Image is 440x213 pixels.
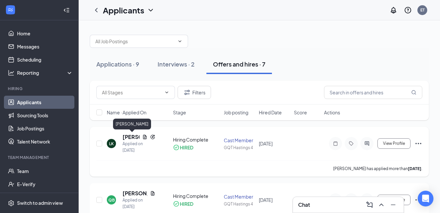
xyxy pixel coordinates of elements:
a: E-Verify [17,178,73,191]
div: HIRED [180,201,193,207]
svg: Document [142,134,147,140]
h3: Chat [298,201,310,208]
svg: ChevronDown [164,90,169,95]
svg: ChevronLeft [92,6,100,14]
div: GQT Hastings 4 [224,201,255,207]
h5: [PERSON_NAME] [123,190,147,197]
h1: Applicants [103,5,144,16]
input: All Job Postings [95,38,175,45]
div: Applied on [DATE] [123,141,155,154]
button: Filter Filters [178,86,211,99]
div: Applied on [DATE] [123,197,155,210]
span: Stage [173,109,186,116]
span: View Profile [383,141,405,146]
svg: Minimize [389,201,397,209]
button: ChevronUp [376,200,387,210]
svg: Filter [183,88,191,96]
div: Hiring Complete [173,136,220,143]
svg: QuestionInfo [404,6,412,14]
b: [DATE] [408,166,421,171]
div: Offers and hires · 7 [213,60,265,68]
div: Hiring Complete [173,193,220,199]
svg: Reapply [150,134,155,140]
svg: Ellipses [414,196,422,204]
div: HIRED [180,144,193,151]
a: Home [17,27,73,40]
div: Cast Member [224,137,255,144]
svg: ChevronDown [177,39,182,44]
div: ET [420,7,425,13]
h5: [PERSON_NAME] [123,133,140,141]
span: Hired Date [259,109,282,116]
a: Team [17,165,73,178]
button: View Profile [377,195,411,205]
svg: WorkstreamLogo [7,7,14,13]
svg: CheckmarkCircle [173,201,180,207]
div: Open Intercom Messenger [418,191,433,206]
button: Minimize [388,200,398,210]
svg: ChevronUp [377,201,385,209]
div: GQT Hastings 4 [224,145,255,150]
div: Reporting [17,69,73,76]
svg: ActiveChat [363,141,371,146]
a: Applicants [17,96,73,109]
svg: Tag [347,141,355,146]
p: [PERSON_NAME] has applied more than . [333,166,422,171]
svg: Note [332,141,339,146]
div: Cast Member [224,193,255,200]
div: [PERSON_NAME] [113,119,151,129]
span: Job posting [224,109,248,116]
svg: ComposeMessage [366,201,373,209]
svg: Analysis [8,69,14,76]
div: QB [108,197,115,203]
div: LK [109,141,114,146]
input: Search in offers and hires [324,86,422,99]
svg: MagnifyingGlass [411,90,416,95]
svg: Document [150,191,155,196]
input: All Stages [102,89,162,96]
div: Interviews · 2 [158,60,195,68]
svg: Collapse [63,7,70,13]
a: Documents [17,191,73,204]
svg: Notifications [390,6,397,14]
span: Actions [324,109,340,116]
a: Messages [17,40,73,53]
svg: ChevronDown [147,6,155,14]
span: Score [294,109,307,116]
a: Sourcing Tools [17,109,73,122]
svg: Ellipses [414,140,422,147]
a: Talent Network [17,135,73,148]
div: Team Management [8,155,72,160]
a: Job Postings [17,122,73,135]
svg: CheckmarkCircle [173,144,180,151]
a: Scheduling [17,53,73,66]
span: Name · Applied On [107,109,146,116]
div: Switch to admin view [17,200,63,206]
button: View Profile [377,138,411,149]
button: ComposeMessage [364,200,375,210]
div: Applications · 9 [96,60,139,68]
span: [DATE] [259,197,273,203]
div: Hiring [8,86,72,91]
svg: Settings [8,200,14,206]
span: [DATE] [259,141,273,146]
